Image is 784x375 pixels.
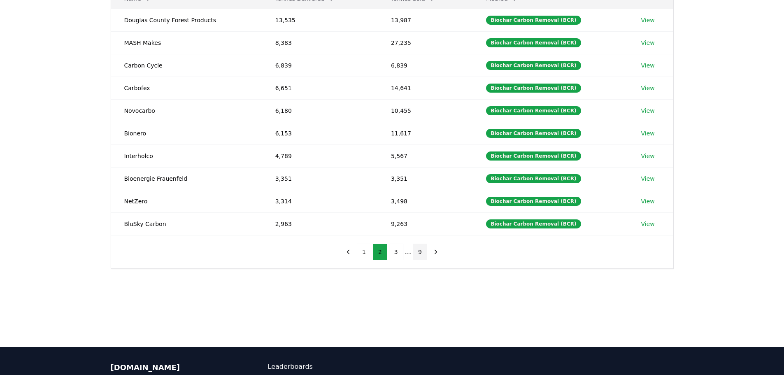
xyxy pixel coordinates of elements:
[486,151,581,161] div: Biochar Carbon Removal (BCR)
[378,9,473,31] td: 13,987
[111,77,262,99] td: Carbofex
[429,244,443,260] button: next page
[486,61,581,70] div: Biochar Carbon Removal (BCR)
[389,244,403,260] button: 3
[341,244,355,260] button: previous page
[486,197,581,206] div: Biochar Carbon Removal (BCR)
[262,122,378,144] td: 6,153
[111,9,262,31] td: Douglas County Forest Products
[262,31,378,54] td: 8,383
[111,190,262,212] td: NetZero
[262,77,378,99] td: 6,651
[111,212,262,235] td: BluSky Carbon
[641,129,655,137] a: View
[111,144,262,167] td: Interholco
[641,39,655,47] a: View
[378,77,473,99] td: 14,641
[111,167,262,190] td: Bioenergie Frauenfeld
[378,54,473,77] td: 6,839
[262,99,378,122] td: 6,180
[486,219,581,228] div: Biochar Carbon Removal (BCR)
[486,84,581,93] div: Biochar Carbon Removal (BCR)
[262,212,378,235] td: 2,963
[486,38,581,47] div: Biochar Carbon Removal (BCR)
[641,152,655,160] a: View
[262,9,378,31] td: 13,535
[111,362,235,373] p: [DOMAIN_NAME]
[378,212,473,235] td: 9,263
[413,244,427,260] button: 9
[641,84,655,92] a: View
[268,362,392,372] a: Leaderboards
[486,174,581,183] div: Biochar Carbon Removal (BCR)
[262,144,378,167] td: 4,789
[378,99,473,122] td: 10,455
[111,54,262,77] td: Carbon Cycle
[111,99,262,122] td: Novocarbo
[262,190,378,212] td: 3,314
[262,167,378,190] td: 3,351
[641,220,655,228] a: View
[378,122,473,144] td: 11,617
[405,247,411,257] li: ...
[111,122,262,144] td: Bionero
[486,106,581,115] div: Biochar Carbon Removal (BCR)
[357,244,371,260] button: 1
[378,190,473,212] td: 3,498
[641,61,655,70] a: View
[378,167,473,190] td: 3,351
[111,31,262,54] td: MASH Makes
[486,129,581,138] div: Biochar Carbon Removal (BCR)
[262,54,378,77] td: 6,839
[641,16,655,24] a: View
[641,175,655,183] a: View
[641,197,655,205] a: View
[378,144,473,167] td: 5,567
[486,16,581,25] div: Biochar Carbon Removal (BCR)
[378,31,473,54] td: 27,235
[373,244,387,260] button: 2
[641,107,655,115] a: View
